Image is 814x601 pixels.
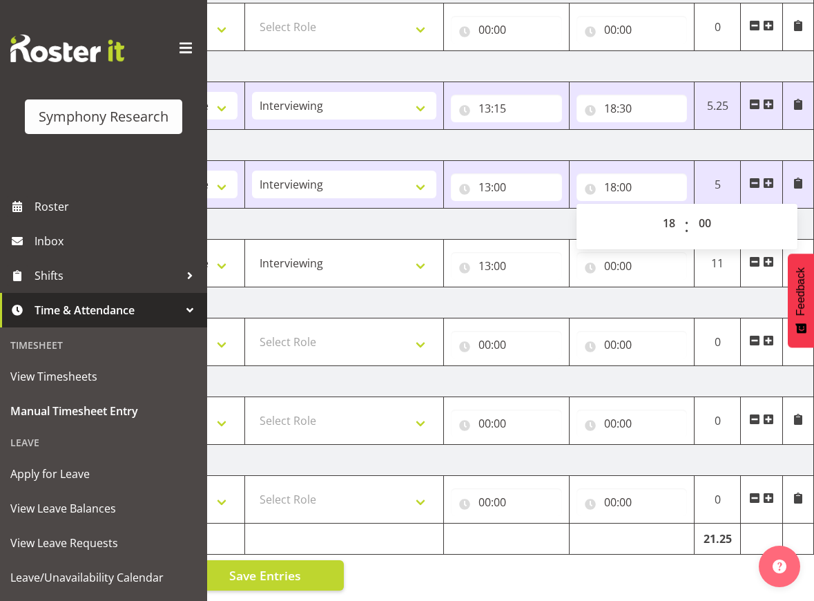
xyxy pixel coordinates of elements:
input: Click to select... [451,173,562,201]
span: Apply for Leave [10,464,197,484]
a: View Timesheets [3,359,204,394]
div: Leave [3,428,204,457]
input: Click to select... [451,331,562,359]
span: View Leave Balances [10,498,197,519]
span: Feedback [795,267,807,316]
td: 11 [695,240,741,287]
input: Click to select... [451,95,562,122]
span: : [684,209,689,244]
input: Click to select... [576,95,688,122]
input: Click to select... [451,16,562,44]
input: Click to select... [576,252,688,280]
span: Time & Attendance [35,300,180,321]
span: Manual Timesheet Entry [10,401,197,421]
input: Click to select... [451,410,562,437]
span: Save Entries [229,566,301,584]
td: 0 [695,3,741,51]
td: 5 [695,161,741,209]
span: Roster [35,196,200,217]
input: Click to select... [576,331,688,359]
div: Timesheet [3,331,204,359]
span: Shifts [35,265,180,286]
span: Leave/Unavailability Calendar [10,567,197,588]
div: Symphony Research [39,106,168,127]
a: View Leave Requests [3,526,204,560]
span: View Timesheets [10,366,197,387]
input: Click to select... [451,488,562,516]
a: View Leave Balances [3,491,204,526]
a: Apply for Leave [3,457,204,491]
span: Inbox [35,231,200,251]
button: Feedback - Show survey [788,254,814,347]
span: View Leave Requests [10,533,197,553]
img: Rosterit website logo [10,35,124,62]
input: Click to select... [576,173,688,201]
input: Click to select... [451,252,562,280]
input: Click to select... [576,16,688,44]
button: Save Entries [187,560,344,591]
a: Manual Timesheet Entry [3,394,204,428]
td: 0 [695,476,741,524]
td: 5.25 [695,82,741,130]
img: help-xxl-2.png [773,560,786,573]
td: 21.25 [695,524,741,555]
a: Leave/Unavailability Calendar [3,560,204,595]
td: 0 [695,318,741,366]
input: Click to select... [576,488,688,516]
td: 0 [695,397,741,445]
input: Click to select... [576,410,688,437]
